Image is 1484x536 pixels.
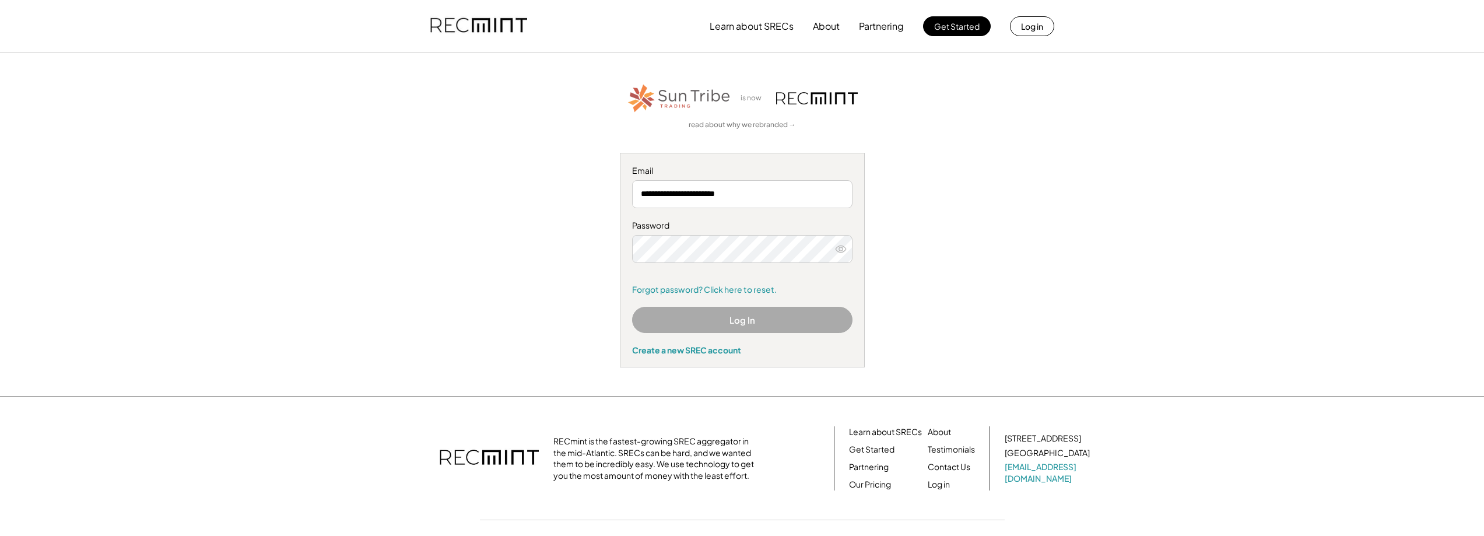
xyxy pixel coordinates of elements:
div: Email [632,165,852,177]
img: recmint-logotype%403x.png [440,438,539,479]
a: Our Pricing [849,479,891,491]
button: Learn about SRECs [710,15,794,38]
a: Get Started [849,444,894,456]
div: Password [632,220,852,232]
div: Create a new SREC account [632,345,852,355]
div: [GEOGRAPHIC_DATA] [1005,447,1090,459]
button: Get Started [923,16,991,36]
a: About [928,426,951,438]
a: Contact Us [928,461,970,473]
img: recmint-logotype%403x.png [776,92,858,104]
button: Partnering [859,15,904,38]
img: STT_Horizontal_Logo%2B-%2BColor.png [627,82,732,114]
a: Partnering [849,461,889,473]
a: Testimonials [928,444,975,456]
button: Log In [632,307,852,333]
div: is now [738,93,770,103]
a: [EMAIL_ADDRESS][DOMAIN_NAME] [1005,461,1092,484]
img: recmint-logotype%403x.png [430,6,527,46]
a: read about why we rebranded → [689,120,796,130]
button: About [813,15,840,38]
a: Learn about SRECs [849,426,922,438]
div: RECmint is the fastest-growing SREC aggregator in the mid-Atlantic. SRECs can be hard, and we wan... [553,436,760,481]
button: Log in [1010,16,1054,36]
a: Forgot password? Click here to reset. [632,284,852,296]
a: Log in [928,479,950,491]
div: [STREET_ADDRESS] [1005,433,1081,444]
